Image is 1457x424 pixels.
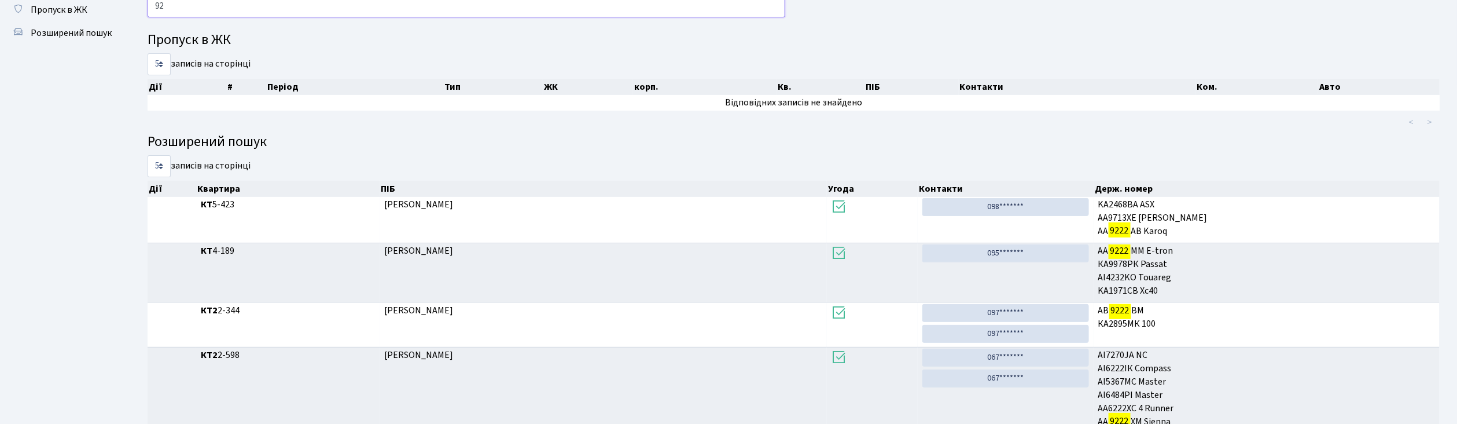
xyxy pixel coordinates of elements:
[31,27,112,39] span: Розширений пошук
[148,95,1440,111] td: Відповідних записів не знайдено
[1109,222,1131,239] mark: 9222
[148,53,171,75] select: записів на сторінці
[266,79,443,95] th: Період
[1098,198,1435,238] span: KA2468BA ASX AA9713XE [PERSON_NAME] AA AB Karoq
[1196,79,1319,95] th: Ком.
[1318,79,1440,95] th: Авто
[384,349,453,361] span: [PERSON_NAME]
[148,53,251,75] label: записів на сторінці
[384,244,453,257] span: [PERSON_NAME]
[148,32,1440,49] h4: Пропуск в ЖК
[864,79,958,95] th: ПІБ
[201,349,218,361] b: КТ2
[201,198,375,211] span: 5-423
[201,304,218,317] b: КТ2
[148,79,226,95] th: Дії
[201,304,375,317] span: 2-344
[384,198,453,211] span: [PERSON_NAME]
[196,181,380,197] th: Квартира
[1098,304,1435,331] span: АВ ВМ КА2895МК 100
[918,181,1094,197] th: Контакти
[633,79,777,95] th: корп.
[148,155,171,177] select: записів на сторінці
[6,21,122,45] a: Розширений пошук
[1109,302,1131,319] mark: 9222
[1094,181,1440,197] th: Держ. номер
[148,181,196,197] th: Дії
[201,198,212,211] b: КТ
[777,79,864,95] th: Кв.
[1098,244,1435,297] span: АА ММ E-tron КА9978РК Passat AI4232KO Touareg KA1971CB Xc40
[201,244,212,257] b: КТ
[226,79,267,95] th: #
[148,155,251,177] label: записів на сторінці
[1109,243,1131,259] mark: 9222
[959,79,1196,95] th: Контакти
[201,244,375,258] span: 4-189
[148,134,1440,151] h4: Розширений пошук
[31,3,87,16] span: Пропуск в ЖК
[380,181,827,197] th: ПІБ
[384,304,453,317] span: [PERSON_NAME]
[827,181,918,197] th: Угода
[201,349,375,362] span: 2-598
[443,79,543,95] th: Тип
[543,79,633,95] th: ЖК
